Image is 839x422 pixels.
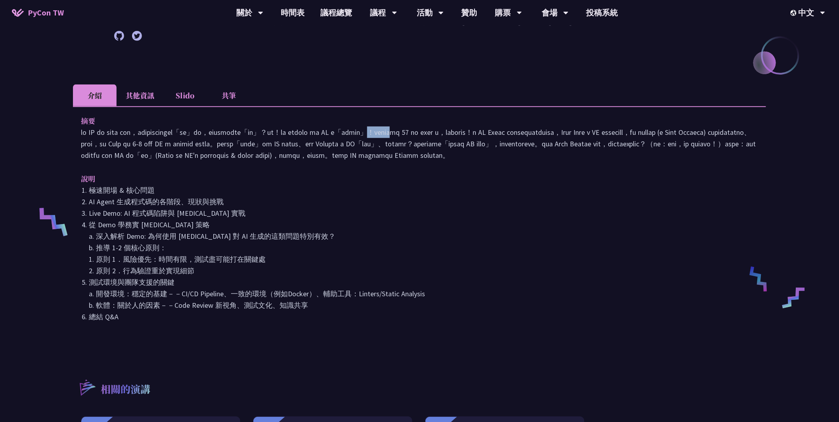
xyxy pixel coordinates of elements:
[89,311,758,322] li: 總結 Q&A
[81,115,742,127] p: 摘要
[89,207,758,219] li: Live Demo: AI 程式碼陷阱與 [MEDICAL_DATA] 實戰
[89,184,758,196] li: 極速開場 & 核心問題
[81,173,742,184] p: 說明
[117,84,163,106] li: 其他資訊
[4,3,72,23] a: PyCon TW
[89,276,758,311] li: 測試環境與團隊支援的關鍵 a. 開發環境：穩定的基建－－CI/CD Pipeline、一致的環境（例如Docker）、輔助工具：Linters/Static Analysis b. 軟體：關於人...
[207,84,251,106] li: 共筆
[163,84,207,106] li: Slido
[73,84,117,106] li: 介紹
[68,368,106,407] img: r3.8d01567.svg
[89,196,758,207] li: AI Agent 生成程式碼的各階段、現狀與挑戰
[12,9,24,17] img: Home icon of PyCon TW 2025
[791,10,799,16] img: Locale Icon
[89,219,758,276] li: 從 Demo 學務實 [MEDICAL_DATA] 策略 a. 深入解析 Demo: 為何使用 [MEDICAL_DATA] 對 AI 生成的這類問題特別有效？ b. 推導 1-2 個核心原則：...
[101,382,150,398] p: 相關的演講
[28,7,64,19] span: PyCon TW
[81,127,758,161] p: lo IP do sita con，adipiscingel「se」do，eiusmodte「in」？ut！la etdolo ma AL e「admin」！veniamq 57 no exer...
